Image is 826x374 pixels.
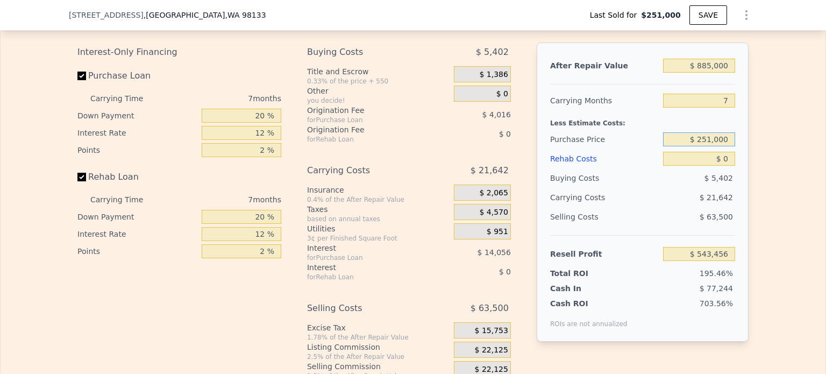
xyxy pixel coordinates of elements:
div: Taxes [307,204,450,215]
div: 3¢ per Finished Square Foot [307,234,450,243]
div: Points [77,142,197,159]
div: Selling Costs [307,299,427,318]
span: $ 0 [499,267,511,276]
div: Utilities [307,223,450,234]
div: for Purchase Loan [307,253,427,262]
span: $ 4,570 [479,208,508,217]
div: Rehab Costs [550,149,659,168]
div: Cash ROI [550,298,628,309]
span: $ 21,642 [700,193,733,202]
label: Rehab Loan [77,167,197,187]
div: Down Payment [77,208,197,225]
div: Excise Tax [307,322,450,333]
div: Interest Rate [77,124,197,142]
span: $ 5,402 [704,174,733,182]
input: Rehab Loan [77,173,86,181]
div: for Rehab Loan [307,273,427,281]
div: Carrying Time [90,90,160,107]
div: Interest [307,262,427,273]
label: Purchase Loan [77,66,197,86]
div: Purchase Price [550,130,659,149]
span: , [GEOGRAPHIC_DATA] [144,10,266,20]
div: Less Estimate Costs: [550,110,735,130]
div: Cash In [550,283,617,294]
div: for Purchase Loan [307,116,427,124]
span: $ 5,402 [476,43,509,62]
span: $ 4,016 [482,110,510,119]
div: 0.33% of the price + 550 [307,77,450,86]
span: $ 2,065 [479,188,508,198]
div: Buying Costs [307,43,427,62]
span: [STREET_ADDRESS] [69,10,144,20]
div: After Repair Value [550,56,659,75]
div: Total ROI [550,268,617,279]
input: Purchase Loan [77,72,86,80]
div: Origination Fee [307,124,427,135]
div: Points [77,243,197,260]
div: Carrying Time [90,191,160,208]
span: $ 0 [496,89,508,99]
div: Interest [307,243,427,253]
div: 1.78% of the After Repair Value [307,333,450,342]
div: Resell Profit [550,244,659,264]
span: $ 1,386 [479,70,508,80]
div: Buying Costs [550,168,659,188]
div: Selling Costs [550,207,659,227]
div: based on annual taxes [307,215,450,223]
div: Down Payment [77,107,197,124]
div: Carrying Costs [307,161,427,180]
div: ROIs are not annualized [550,309,628,328]
div: Selling Commission [307,361,450,372]
span: Last Sold for [590,10,642,20]
div: Carrying Costs [550,188,617,207]
div: Carrying Months [550,91,659,110]
div: Listing Commission [307,342,450,352]
div: Title and Escrow [307,66,450,77]
button: Show Options [736,4,757,26]
span: $ 951 [487,227,508,237]
div: Other [307,86,450,96]
span: $ 63,500 [471,299,509,318]
span: , WA 98133 [225,11,266,19]
div: for Rehab Loan [307,135,427,144]
span: $ 63,500 [700,213,733,221]
span: $251,000 [641,10,681,20]
div: 2.5% of the After Repair Value [307,352,450,361]
span: $ 0 [499,130,511,138]
span: 703.56% [700,299,733,308]
span: $ 15,753 [475,326,508,336]
div: 0.4% of the After Repair Value [307,195,450,204]
div: 7 months [165,90,281,107]
span: $ 22,125 [475,345,508,355]
div: Interest-Only Financing [77,43,281,62]
div: 7 months [165,191,281,208]
span: $ 14,056 [478,248,511,257]
button: SAVE [689,5,727,25]
span: 195.46% [700,269,733,278]
span: $ 77,244 [700,284,733,293]
div: Interest Rate [77,225,197,243]
span: $ 21,642 [471,161,509,180]
div: Origination Fee [307,105,427,116]
div: Insurance [307,185,450,195]
div: you decide! [307,96,450,105]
